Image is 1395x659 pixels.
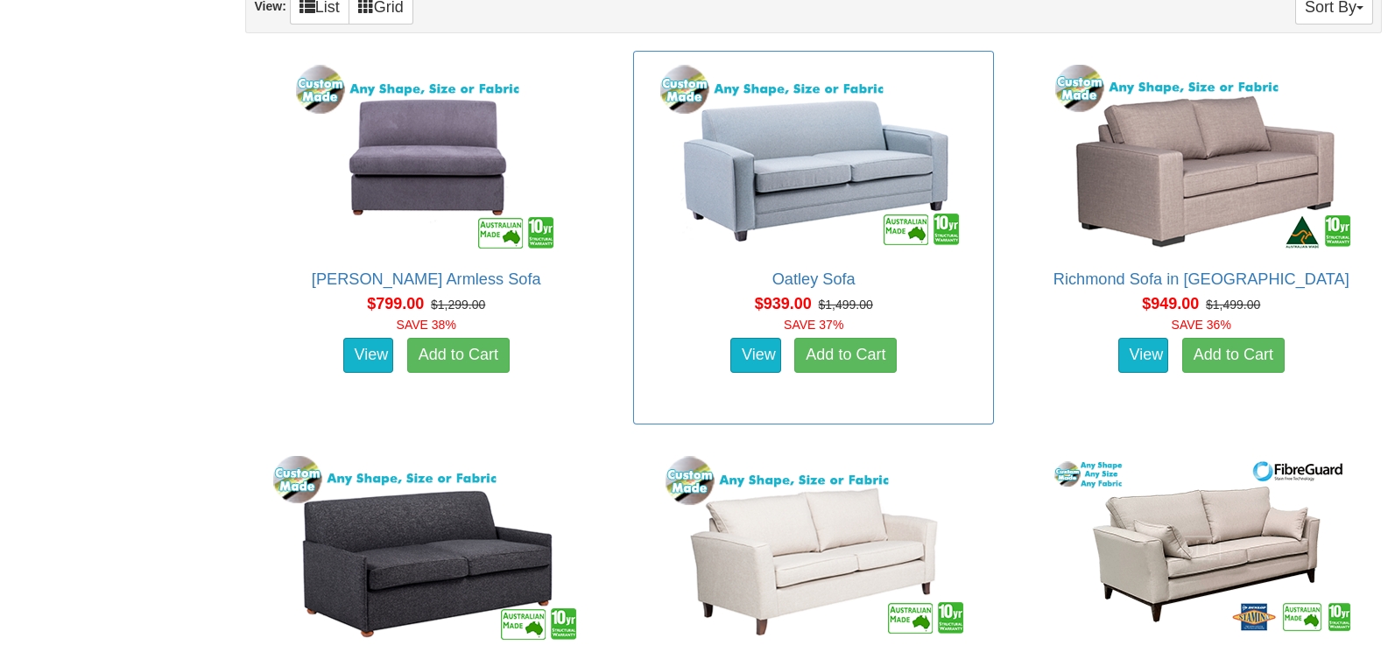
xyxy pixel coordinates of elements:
[1206,298,1260,312] del: $1,499.00
[1044,452,1359,644] img: Vienna Sofa with Timber Base in Fabric
[407,338,510,373] a: Add to Cart
[367,295,424,312] span: $799.00
[431,298,485,312] del: $1,299.00
[730,338,781,373] a: View
[1182,338,1285,373] a: Add to Cart
[397,318,456,332] font: SAVE 38%
[1053,270,1349,288] a: Richmond Sofa in [GEOGRAPHIC_DATA]
[1044,60,1359,253] img: Richmond Sofa in Fabric
[1172,318,1231,332] font: SAVE 36%
[312,270,541,288] a: [PERSON_NAME] Armless Sofa
[784,318,843,332] font: SAVE 37%
[819,298,873,312] del: $1,499.00
[1142,295,1199,312] span: $949.00
[291,60,561,253] img: Cleo Armless Sofa
[794,338,897,373] a: Add to Cart
[755,295,812,312] span: $939.00
[343,338,394,373] a: View
[656,60,971,253] img: Oatley Sofa
[772,270,856,288] a: Oatley Sofa
[269,452,584,644] img: April Sofa
[1118,338,1169,373] a: View
[656,452,971,644] img: Vienna Sofa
